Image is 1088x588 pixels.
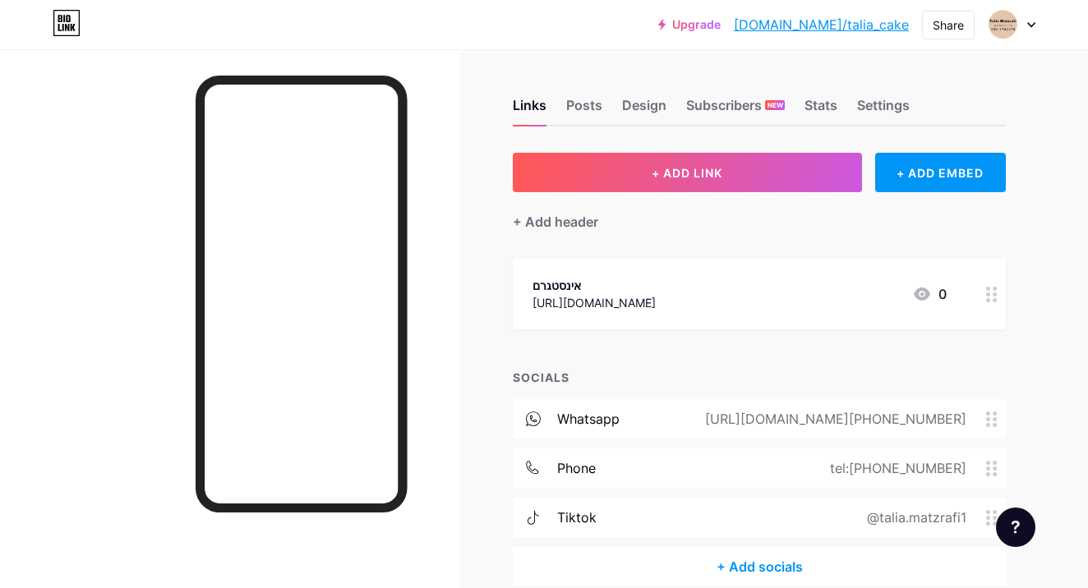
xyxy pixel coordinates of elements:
[912,284,947,304] div: 0
[679,409,986,429] div: [URL][DOMAIN_NAME][PHONE_NUMBER]
[875,153,1006,192] div: + ADD EMBED
[532,277,656,294] div: אינסטגרם
[513,369,1006,386] div: SOCIALS
[857,95,910,125] div: Settings
[686,95,785,125] div: Subscribers
[804,458,986,478] div: tel:[PHONE_NUMBER]
[841,508,986,527] div: @talia.matzrafi1
[734,15,909,34] a: [DOMAIN_NAME]/talia_cake
[513,95,546,125] div: Links
[566,95,602,125] div: Posts
[622,95,666,125] div: Design
[513,153,862,192] button: + ADD LINK
[513,212,598,232] div: + Add header
[933,16,964,34] div: Share
[557,508,597,527] div: tiktok
[557,458,596,478] div: phone
[658,18,721,31] a: Upgrade
[532,294,656,311] div: [URL][DOMAIN_NAME]
[513,547,1006,586] div: + Add socials
[652,166,722,180] span: + ADD LINK
[557,409,620,429] div: whatsapp
[804,95,837,125] div: Stats
[768,100,783,110] span: NEW
[987,9,1018,40] img: talia_cake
